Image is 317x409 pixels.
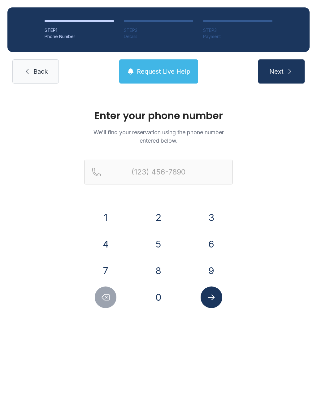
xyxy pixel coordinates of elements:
[84,128,233,145] p: We'll find your reservation using the phone number entered below.
[95,286,116,308] button: Delete number
[45,33,114,40] div: Phone Number
[201,260,222,282] button: 9
[95,207,116,228] button: 1
[201,286,222,308] button: Submit lookup form
[137,67,190,76] span: Request Live Help
[148,286,169,308] button: 0
[84,160,233,184] input: Reservation phone number
[45,27,114,33] div: STEP 1
[95,233,116,255] button: 4
[201,207,222,228] button: 3
[148,207,169,228] button: 2
[148,233,169,255] button: 5
[124,33,193,40] div: Details
[33,67,48,76] span: Back
[203,33,272,40] div: Payment
[203,27,272,33] div: STEP 3
[201,233,222,255] button: 6
[84,111,233,121] h1: Enter your phone number
[124,27,193,33] div: STEP 2
[95,260,116,282] button: 7
[269,67,284,76] span: Next
[148,260,169,282] button: 8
